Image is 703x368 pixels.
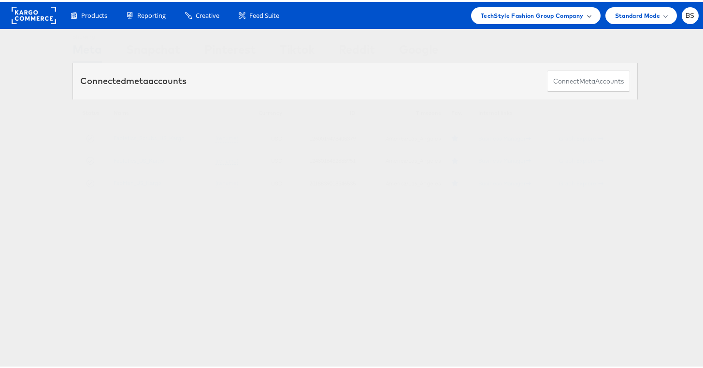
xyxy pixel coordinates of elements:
[73,98,109,125] th: Status
[686,11,695,17] span: BS
[547,69,630,90] button: ConnectmetaAccounts
[399,39,438,61] div: Google
[126,73,148,85] span: meta
[215,132,238,141] a: (rename)
[361,148,446,170] td: America/Los_Angeles
[114,177,161,184] a: FabMen_US_Kargo
[559,155,603,162] a: Graph Explorer
[109,98,244,125] th: Name
[478,155,531,162] a: Business Manager
[215,177,238,185] a: (rename)
[361,170,446,193] td: America/Los_Angeles
[287,148,361,170] td: 1248016452888951
[72,28,102,39] div: Showing
[126,39,180,61] div: Snapchat
[80,73,187,85] div: Connected accounts
[244,125,287,148] td: USD
[215,155,238,163] a: (rename)
[249,9,279,18] span: Feed Suite
[559,133,603,140] a: Graph Explorer
[615,9,660,19] span: Standard Mode
[287,170,361,193] td: 2018839018546535
[81,9,107,18] span: Products
[114,155,164,162] a: Fabletics_US_Kargo
[339,39,375,61] div: Reddit
[114,132,185,140] a: Fabletics_Scrubs_US_Kargo
[196,9,219,18] span: Creative
[244,170,287,193] td: USD
[559,178,603,185] a: Graph Explorer
[481,9,584,19] span: TechStyle Fashion Group Company
[244,148,287,170] td: USD
[72,39,102,61] div: Meta
[478,133,531,140] a: Business Manager
[287,98,361,125] th: ID
[280,39,315,61] div: Tiktok
[361,98,446,125] th: Timezone
[579,75,595,84] span: meta
[287,125,361,148] td: 1260019478408379
[361,125,446,148] td: America/Los_Angeles
[244,98,287,125] th: Currency
[204,39,256,61] div: Pinterest
[478,178,531,185] a: Business Manager
[137,9,166,18] span: Reporting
